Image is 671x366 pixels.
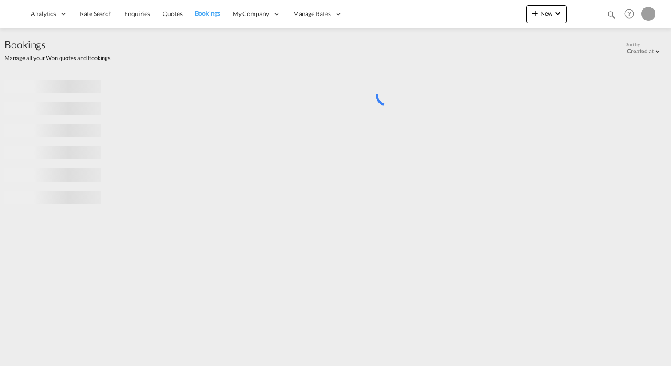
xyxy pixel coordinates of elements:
span: Bookings [4,37,111,52]
span: Sort by [626,41,640,48]
button: icon-plus 400-fgNewicon-chevron-down [526,5,567,23]
div: Created at [627,48,654,55]
span: Rate Search [80,10,112,17]
span: New [530,10,563,17]
span: Bookings [195,9,220,17]
md-icon: icon-plus 400-fg [530,8,540,19]
md-icon: icon-chevron-down [552,8,563,19]
span: My Company [233,9,269,18]
md-icon: icon-magnify [607,10,616,20]
div: Help [622,6,641,22]
span: Manage all your Won quotes and Bookings [4,54,111,62]
span: Help [622,6,637,21]
span: Analytics [31,9,56,18]
div: icon-magnify [607,10,616,23]
span: Quotes [163,10,182,17]
span: Enquiries [124,10,150,17]
span: Manage Rates [293,9,331,18]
